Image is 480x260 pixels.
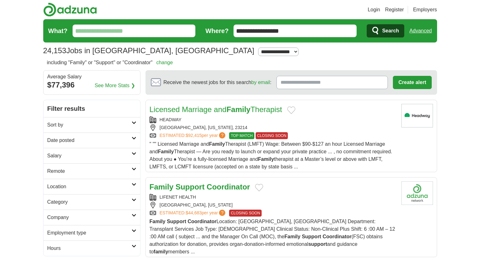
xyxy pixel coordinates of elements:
[367,24,404,37] button: Search
[44,100,140,117] h2: Filter results
[47,152,132,160] h2: Salary
[158,149,174,154] strong: Family
[150,183,250,191] a: Family Support Coordinator
[44,117,140,133] a: Sort by
[209,141,225,147] strong: Family
[251,80,270,85] a: by email
[229,210,262,217] span: CLOSING SOON
[323,234,352,239] strong: Coordinator
[154,249,168,254] strong: family
[150,124,396,131] div: [GEOGRAPHIC_DATA], [US_STATE], 23214
[44,148,140,163] a: Salary
[401,181,433,205] img: Company logo
[175,183,204,191] strong: Support
[47,74,136,79] div: Average Salary
[207,183,250,191] strong: Coordinator
[150,202,396,208] div: [GEOGRAPHIC_DATA], [US_STATE]
[187,219,216,224] strong: Coordinator
[47,198,132,206] h2: Category
[150,194,396,201] div: LIFENET HEALTH
[47,229,132,237] h2: Employment type
[368,6,380,14] a: Login
[219,210,225,216] span: ?
[160,132,227,139] a: ESTIMATED:$92,415per year?
[47,79,136,91] div: $77,396
[47,245,132,252] h2: Hours
[229,132,254,139] span: TOP MATCH
[160,117,181,122] a: HEADWAY
[186,133,202,138] span: $92,415
[47,137,132,144] h2: Date posted
[186,210,202,215] span: $44,683
[160,210,227,217] a: ESTIMATED:$44,683per year?
[156,60,173,65] a: change
[219,132,225,138] span: ?
[44,133,140,148] a: Date posted
[43,46,254,55] h1: Jobs in [GEOGRAPHIC_DATA], [GEOGRAPHIC_DATA]
[47,121,132,129] h2: Sort by
[382,25,399,37] span: Search
[302,234,321,239] strong: Support
[44,225,140,240] a: Employment type
[44,210,140,225] a: Company
[401,104,433,127] img: Headway logo
[44,163,140,179] a: Remote
[43,3,97,17] img: Adzuna logo
[47,214,132,221] h2: Company
[167,219,186,224] strong: Support
[284,234,300,239] strong: Family
[44,240,140,256] a: Hours
[163,79,271,86] span: Receive the newest jobs for this search :
[48,26,68,36] label: What?
[385,6,404,14] a: Register
[413,6,437,14] a: Employers
[150,183,174,191] strong: Family
[150,141,392,169] span: " "" Licensed Marriage and Therapist (LMFT) Wage: Between $90-$127 an hour Licensed Marriage and ...
[95,82,135,89] a: See More Stats ❯
[150,219,395,254] span: Location: [GEOGRAPHIC_DATA], [GEOGRAPHIC_DATA] Department: Transplant Services Job Type: [DEMOGRA...
[47,59,173,66] h2: including "Family" or "Support" or "Coordinator"
[409,25,432,37] a: Advanced
[287,106,295,114] button: Add to favorite jobs
[255,184,263,191] button: Add to favorite jobs
[205,26,228,36] label: Where?
[47,167,132,175] h2: Remote
[393,76,431,89] button: Create alert
[258,156,274,162] strong: Family
[47,183,132,190] h2: Location
[44,194,140,210] a: Category
[44,179,140,194] a: Location
[150,219,166,224] strong: Family
[256,132,288,139] span: CLOSING SOON
[150,105,282,114] a: Licensed Marriage andFamilyTherapist
[308,241,327,247] strong: support
[227,105,251,114] strong: Family
[43,45,66,56] span: 24,153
